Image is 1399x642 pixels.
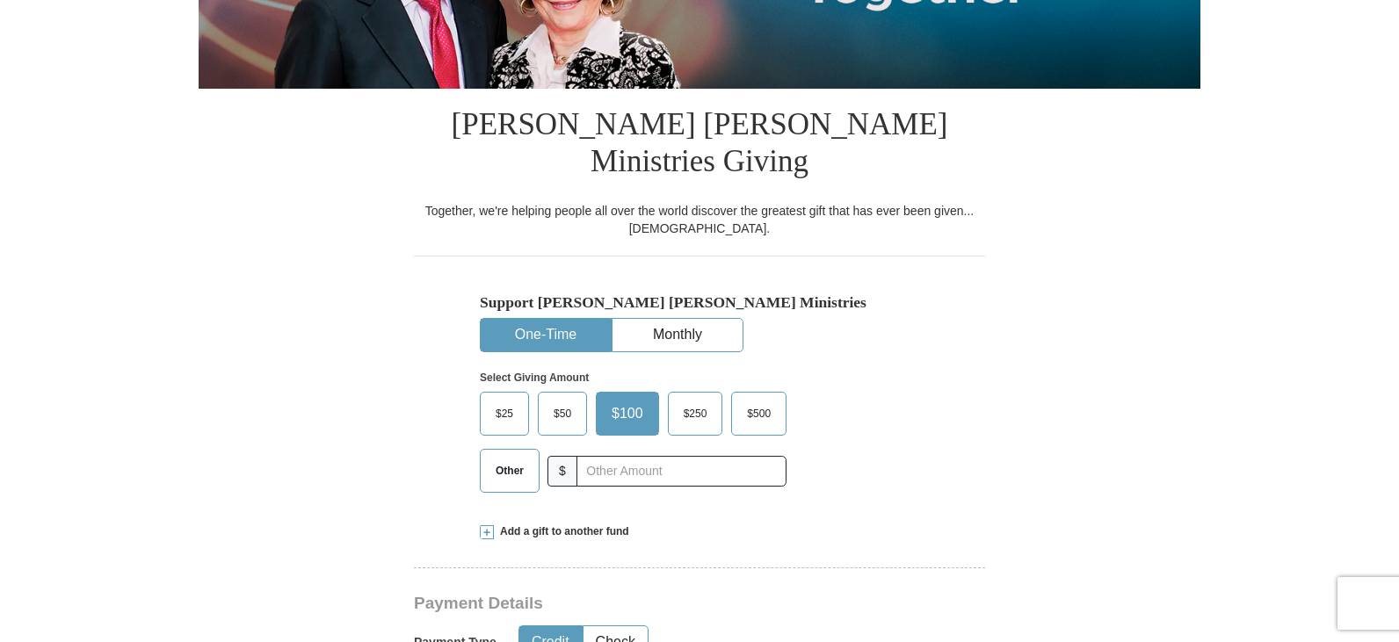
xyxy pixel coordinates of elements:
[487,400,522,427] span: $25
[481,319,611,351] button: One-Time
[480,371,589,384] strong: Select Giving Amount
[414,202,985,237] div: Together, we're helping people all over the world discover the greatest gift that has ever been g...
[576,456,786,487] input: Other Amount
[545,400,580,427] span: $50
[547,456,577,487] span: $
[487,458,533,484] span: Other
[494,524,629,539] span: Add a gift to another fund
[675,400,716,427] span: $250
[613,319,743,351] button: Monthly
[414,594,862,614] h3: Payment Details
[414,89,985,202] h1: [PERSON_NAME] [PERSON_NAME] Ministries Giving
[480,293,919,312] h5: Support [PERSON_NAME] [PERSON_NAME] Ministries
[738,400,779,427] span: $500
[603,400,652,427] span: $100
